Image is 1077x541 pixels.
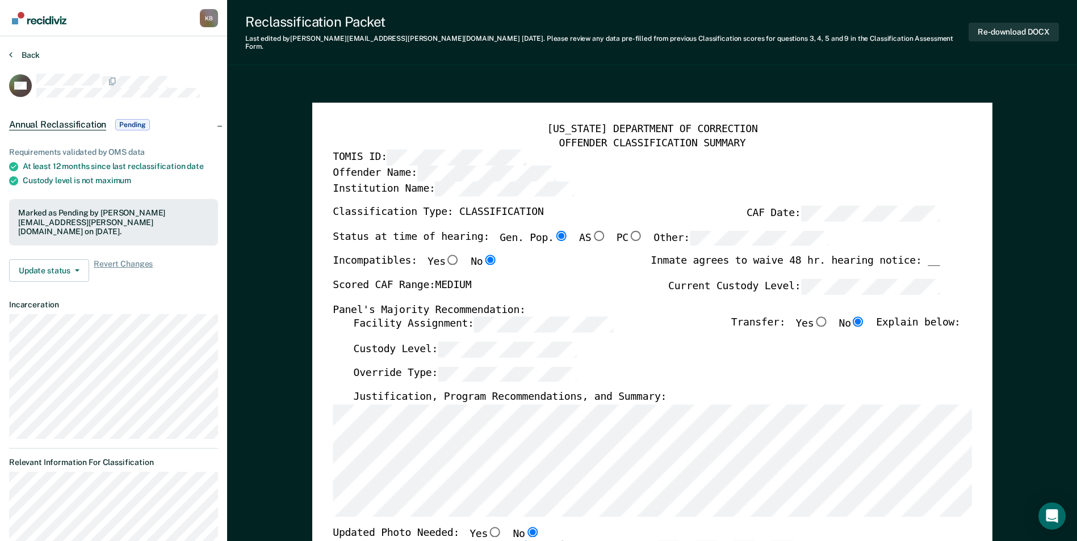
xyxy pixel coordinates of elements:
span: Annual Reclassification [9,119,106,130]
div: [US_STATE] DEPARTMENT OF CORRECTION [333,123,971,137]
label: Offender Name: [333,165,556,180]
label: Gen. Pop. [500,230,569,246]
div: Marked as Pending by [PERSON_NAME][EMAIL_ADDRESS][PERSON_NAME][DOMAIN_NAME] on [DATE]. [18,208,209,236]
button: Update status [9,259,89,282]
input: Institution Name: [435,181,574,196]
div: Incompatibles: [333,255,497,279]
label: Justification, Program Recommendations, and Summary: [353,391,667,404]
input: PC [628,230,643,240]
label: Yes [428,255,460,270]
label: Scored CAF Range: MEDIUM [333,278,471,294]
button: Re-download DOCX [969,23,1059,41]
span: Pending [115,119,149,130]
label: PC [616,230,643,246]
div: Last edited by [PERSON_NAME][EMAIL_ADDRESS][PERSON_NAME][DOMAIN_NAME] . Please review any data pr... [245,35,969,51]
input: No [851,316,866,327]
div: Open Intercom Messenger [1038,502,1066,530]
input: AS [591,230,606,240]
input: Override Type: [438,366,577,381]
input: Custody Level: [438,341,577,357]
label: TOMIS ID: [333,150,526,165]
span: maximum [95,176,131,185]
input: No [483,255,497,265]
div: Panel's Majority Recommendation: [333,303,940,317]
label: Override Type: [353,366,577,381]
button: Back [9,50,40,60]
label: Custody Level: [353,341,577,357]
div: Status at time of hearing: [333,230,829,255]
label: No [839,316,865,332]
input: Gen. Pop. [554,230,568,240]
input: Facility Assignment: [473,316,613,332]
label: Yes [795,316,828,332]
label: Facility Assignment: [353,316,613,332]
input: Current Custody Level: [801,278,940,294]
button: Profile dropdown button [200,9,218,27]
label: Yes [470,526,502,541]
input: Offender Name: [417,165,556,180]
label: Current Custody Level: [668,278,940,294]
label: CAF Date: [747,205,940,221]
input: Yes [445,255,460,265]
div: Inmate agrees to waive 48 hr. hearing notice: __ [651,255,940,279]
label: Other: [653,230,829,246]
label: No [513,526,539,541]
label: No [471,255,497,270]
dt: Relevant Information For Classification [9,458,218,467]
div: K B [200,9,218,27]
img: Recidiviz [12,12,66,24]
div: Transfer: Explain below: [731,316,961,341]
div: Custody level is not [23,176,218,185]
input: TOMIS ID: [387,150,526,165]
label: Institution Name: [333,181,574,196]
span: [DATE] [522,35,543,43]
input: Yes [814,316,828,327]
dt: Incarceration [9,300,218,310]
input: CAF Date: [801,205,940,221]
input: Other: [690,230,829,246]
div: Updated Photo Needed: [333,526,540,541]
input: Yes [488,526,502,536]
div: At least 12 months since last reclassification [23,162,218,171]
div: Requirements validated by OMS data [9,147,218,157]
div: Reclassification Packet [245,14,969,30]
span: Revert Changes [94,259,153,282]
label: Classification Type: CLASSIFICATION [333,205,543,221]
input: No [525,526,539,536]
label: AS [579,230,606,246]
span: date [187,162,203,171]
div: OFFENDER CLASSIFICATION SUMMARY [333,136,971,150]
